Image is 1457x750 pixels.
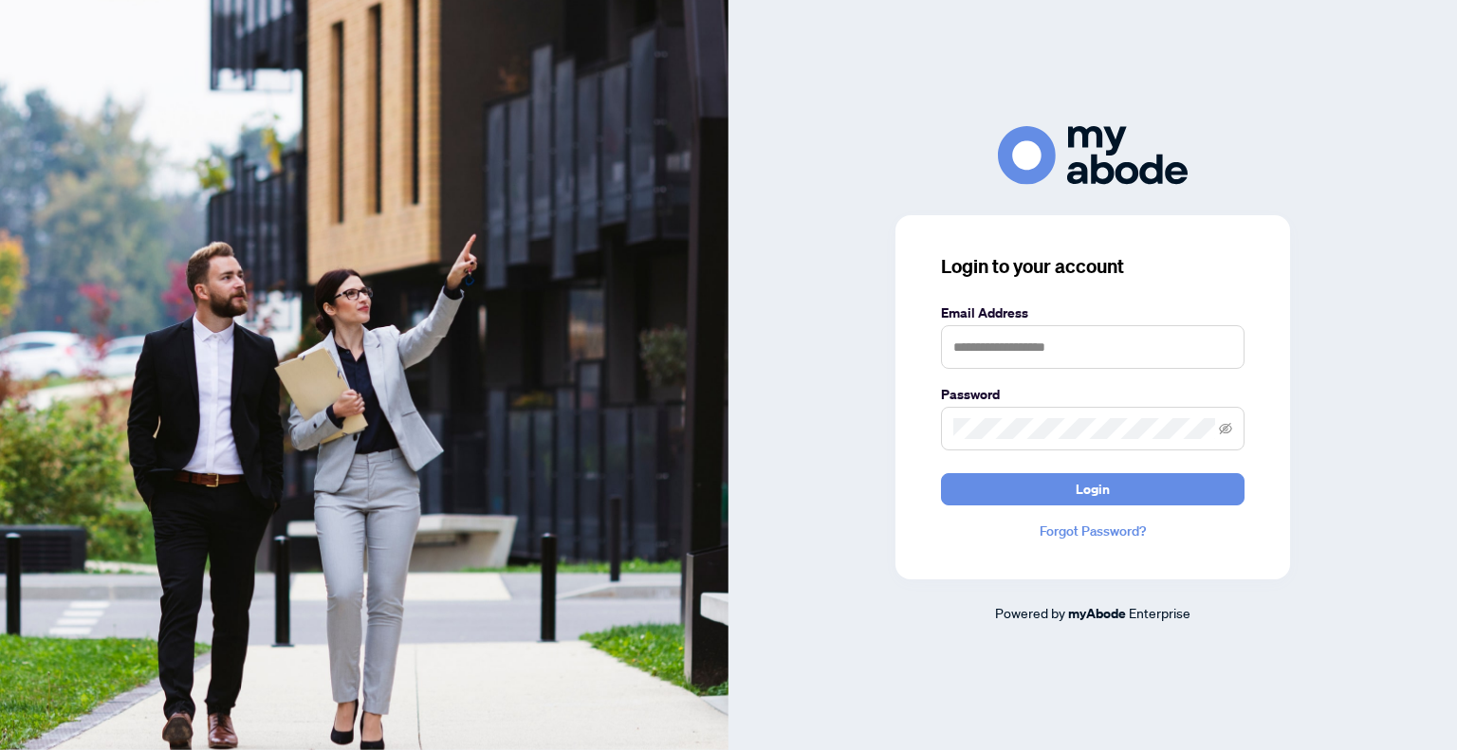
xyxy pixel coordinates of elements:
button: Login [941,473,1245,505]
label: Password [941,384,1245,405]
img: ma-logo [998,126,1188,184]
label: Email Address [941,302,1245,323]
span: Enterprise [1129,604,1190,621]
keeper-lock: Open Keeper Popup [1210,335,1233,357]
span: eye-invisible [1219,422,1232,435]
span: Powered by [995,604,1065,621]
h3: Login to your account [941,253,1245,280]
a: Forgot Password? [941,521,1245,541]
a: myAbode [1068,603,1126,624]
span: Login [1076,474,1110,504]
